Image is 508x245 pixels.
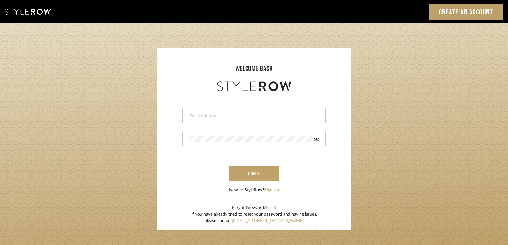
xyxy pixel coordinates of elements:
button: Reset [266,205,276,211]
button: Sign Up [264,187,279,193]
div: welcome back [163,63,345,74]
input: Email Address [189,113,318,119]
button: sign in [229,166,279,181]
div: Forgot Password? [191,205,317,211]
a: Create an Account [429,4,504,20]
div: If you have already tried to reset your password and having issues, please contact [191,211,317,224]
a: [EMAIL_ADDRESS][DOMAIN_NAME] [232,219,304,223]
div: New to StyleRow? [229,187,279,193]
